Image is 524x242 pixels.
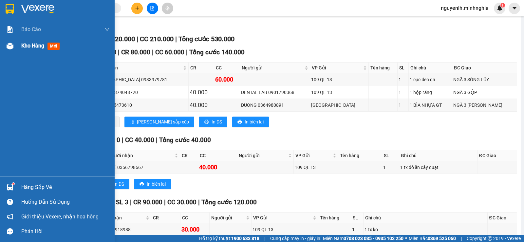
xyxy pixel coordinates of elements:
div: 1 [399,89,407,96]
div: Phản hồi [21,227,110,236]
div: 40.000 [199,163,236,172]
span: down [104,27,110,32]
span: CR 320.000 [101,35,135,43]
span: | [198,198,200,206]
span: Miền Bắc [409,235,456,242]
div: Hàng sắp về [21,182,110,192]
div: 40.000 [190,101,213,110]
span: In DS [114,180,124,188]
span: file-add [150,6,155,10]
button: caret-down [509,3,520,14]
th: Tên hàng [318,213,351,223]
td: NGÃ 3 SÔNG LŨY [452,73,517,86]
span: VP Gửi [253,214,311,221]
img: solution-icon [7,26,13,33]
div: QUẾ 0356798667 [107,164,178,171]
b: GỬI : Liên Hương [3,41,72,52]
div: 1 hộp răng [410,89,451,96]
img: logo-vxr [6,4,14,14]
button: file-add [147,3,158,14]
span: | [156,136,158,144]
span: | [137,35,138,43]
span: ⚪️ [405,237,407,240]
div: 30.000 [181,225,208,234]
th: Tên hàng [338,150,382,161]
div: DUONG 0364980891 [241,102,309,109]
td: 109 QL 13 [310,73,369,86]
div: 109 QL 13 [295,164,337,171]
span: | [118,48,120,56]
th: SL [351,213,364,223]
span: Hỗ trợ kỹ thuật: [199,235,259,242]
button: plus [131,3,143,14]
span: | [130,198,132,206]
span: question-circle [7,199,13,205]
span: | [461,235,462,242]
span: mới [47,43,60,50]
strong: 1900 633 818 [231,236,259,241]
th: CC [180,213,210,223]
div: Hướng dẫn sử dụng [21,197,110,207]
th: ĐC Giao [477,150,517,161]
strong: 0369 525 060 [428,236,456,241]
th: CC [214,63,240,73]
span: In DS [212,118,222,125]
span: Người gửi [211,214,245,221]
div: 1 [399,76,407,83]
span: phone [38,24,43,29]
td: Sài Gòn [310,99,369,112]
span: Tổng cước 140.000 [189,48,245,56]
span: CR 0 [107,136,120,144]
img: warehouse-icon [7,184,13,191]
sup: 1 [500,3,505,8]
th: Ghi chú [399,150,477,161]
span: sort-ascending [130,120,134,125]
button: printerIn DS [199,117,227,127]
th: CR [151,213,180,223]
span: VP Gửi [295,152,331,159]
div: [DEMOGRAPHIC_DATA] 0933979781 [92,76,188,83]
th: CR [180,150,198,161]
th: CR [189,63,214,73]
span: | [122,136,123,144]
span: Tổng cước 530.000 [178,35,234,43]
div: 1 [352,226,363,233]
span: | [186,48,188,56]
img: warehouse-icon [7,43,13,49]
div: TRÂM 0965473610 [92,102,188,109]
button: sort-ascending[PERSON_NAME] sắp xếp [124,117,194,127]
span: CR 80.000 [121,48,150,56]
span: copyright [488,236,492,241]
td: 109 QL 13 [310,86,369,99]
div: 109 QL 13 [311,76,367,83]
span: printer [140,182,144,187]
span: Miền Nam [323,235,403,242]
td: 109 QL 13 [294,161,338,174]
div: 1 BÌA NHỰA GT [410,102,451,109]
span: | [264,235,265,242]
div: BS. HIỀN 0374048720 [92,89,188,96]
td: 109 QL 13 [252,223,318,236]
span: Kho hàng [21,43,44,49]
div: [GEOGRAPHIC_DATA] [311,102,367,109]
span: 1 [501,3,504,8]
div: 109 QL 13 [311,89,367,96]
span: Báo cáo [21,25,41,33]
div: 40.000 [190,88,213,97]
sup: 1 [12,183,14,185]
div: 1 [383,164,398,171]
span: printer [237,120,242,125]
span: Người gửi [239,152,287,159]
img: icon-new-feature [497,5,503,11]
span: Người nhận [108,152,173,159]
td: NGÃ 3 [PERSON_NAME] [452,99,517,112]
th: CC [198,150,237,161]
span: message [7,228,13,234]
img: logo.jpg [3,3,36,36]
button: printerIn biên lai [232,117,269,127]
li: 01 [PERSON_NAME] [3,14,125,23]
span: CC 30.000 [167,198,196,206]
th: Tên hàng [369,63,398,73]
span: CC 210.000 [140,35,174,43]
span: Tổng cước 120.000 [201,198,257,206]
